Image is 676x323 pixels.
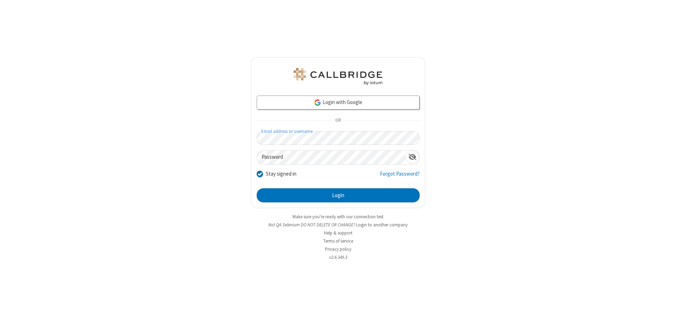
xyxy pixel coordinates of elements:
a: Privacy policy [325,246,351,252]
a: Terms of service [323,238,353,244]
a: Help & support [324,230,352,236]
a: Forgot Password? [380,170,420,183]
button: Login to another company [356,221,408,228]
img: google-icon.png [314,99,321,106]
img: QA Selenium DO NOT DELETE OR CHANGE [292,68,384,85]
li: Not QA Selenium DO NOT DELETE OR CHANGE? [251,221,425,228]
input: Email address or username [257,131,420,145]
a: Login with Google [257,96,420,110]
label: Stay signed in [266,170,296,178]
li: v2.6.349.3 [251,254,425,261]
input: Password [257,151,406,164]
a: Make sure you're ready with our connection test [293,214,383,220]
div: Show password [406,151,419,164]
button: Login [257,188,420,202]
span: OR [332,116,344,126]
